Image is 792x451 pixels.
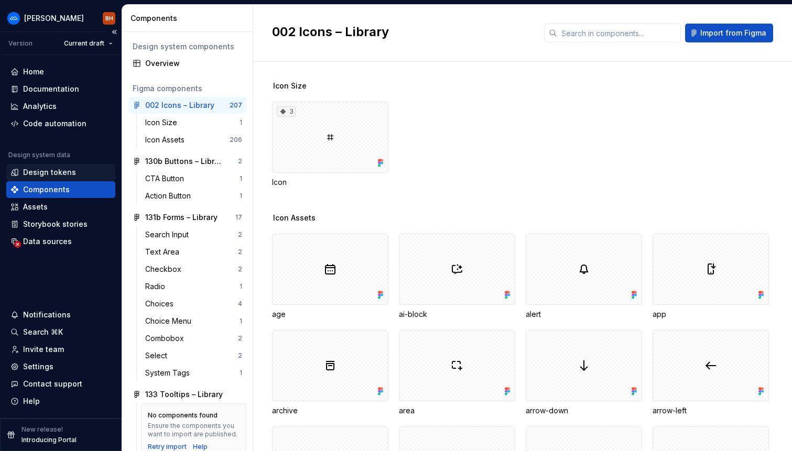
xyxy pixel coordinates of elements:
[23,219,88,229] div: Storybook stories
[59,36,117,51] button: Current draft
[6,341,115,358] a: Invite team
[23,396,40,406] div: Help
[6,358,115,375] a: Settings
[272,102,388,188] div: 3Icon
[23,202,48,212] div: Assets
[145,333,188,344] div: Combobox
[238,248,242,256] div: 2
[277,106,296,117] div: 3
[272,309,388,320] div: age
[272,24,532,40] h2: 002 Icons – Library
[141,261,246,278] a: Checkbox2
[23,184,70,195] div: Components
[6,81,115,97] a: Documentation
[653,330,769,416] div: arrow-left
[399,309,515,320] div: ai-block
[64,39,104,48] span: Current draft
[272,330,388,416] div: archive
[23,67,44,77] div: Home
[141,188,246,204] a: Action Button1
[238,334,242,343] div: 2
[526,330,642,416] div: arrow-down
[23,361,53,372] div: Settings
[238,157,242,166] div: 2
[128,386,246,403] a: 133 Tooltips – Library
[6,324,115,340] button: Search ⌘K
[23,84,79,94] div: Documentation
[145,191,195,201] div: Action Button
[145,135,189,145] div: Icon Assets
[23,101,57,112] div: Analytics
[240,317,242,325] div: 1
[526,309,642,320] div: alert
[105,14,113,23] div: BH
[6,181,115,198] a: Components
[145,281,169,292] div: Radio
[128,97,246,114] a: 002 Icons – Library207
[141,170,246,187] a: CTA Button1
[272,177,388,188] div: Icon
[653,405,769,416] div: arrow-left
[148,422,240,438] div: Ensure the components you want to import are published.
[8,39,32,48] div: Version
[145,117,181,128] div: Icon Size
[145,316,196,326] div: Choice Menu
[238,265,242,273] div: 2
[240,192,242,200] div: 1
[2,7,120,29] button: [PERSON_NAME]BH
[6,98,115,115] a: Analytics
[230,101,242,109] div: 207
[141,347,246,364] a: Select2
[6,306,115,323] button: Notifications
[141,131,246,148] a: Icon Assets206
[23,118,86,129] div: Code automation
[399,405,515,416] div: area
[145,350,171,361] div: Select
[240,282,242,291] div: 1
[24,13,84,24] div: [PERSON_NAME]
[23,167,76,178] div: Design tokens
[238,230,242,239] div: 2
[145,100,214,111] div: 002 Icons – Library
[399,330,515,416] div: area
[131,13,248,24] div: Components
[128,153,246,170] a: 130b Buttons – Library2
[6,376,115,392] button: Contact support
[141,365,246,381] a: System Tags1
[240,174,242,183] div: 1
[272,234,388,320] div: age
[230,136,242,144] div: 206
[23,327,63,337] div: Search ⌘K
[23,344,64,355] div: Invite team
[6,233,115,250] a: Data sources
[23,379,82,389] div: Contact support
[526,405,642,416] div: arrow-down
[141,313,246,329] a: Choice Menu1
[7,12,20,25] img: 05de7b0f-0379-47c0-a4d1-3cbae06520e4.png
[6,393,115,410] button: Help
[23,310,71,320] div: Notifications
[526,234,642,320] div: alert
[145,229,193,240] div: Search Input
[148,411,218,420] div: No components found
[238,351,242,360] div: 2
[145,247,183,257] div: Text Area
[21,436,77,444] p: Introducing Portal
[6,115,115,132] a: Code automation
[145,264,186,274] div: Checkbox
[23,236,72,247] div: Data sources
[21,425,63,434] p: New release!
[141,114,246,131] a: Icon Size1
[145,299,178,309] div: Choices
[700,28,766,38] span: Import from Figma
[107,25,122,39] button: Collapse sidebar
[145,156,223,167] div: 130b Buttons – Library
[240,369,242,377] div: 1
[145,368,194,378] div: System Tags
[193,443,208,451] a: Help
[145,58,242,69] div: Overview
[128,55,246,72] a: Overview
[148,443,187,451] button: Retry import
